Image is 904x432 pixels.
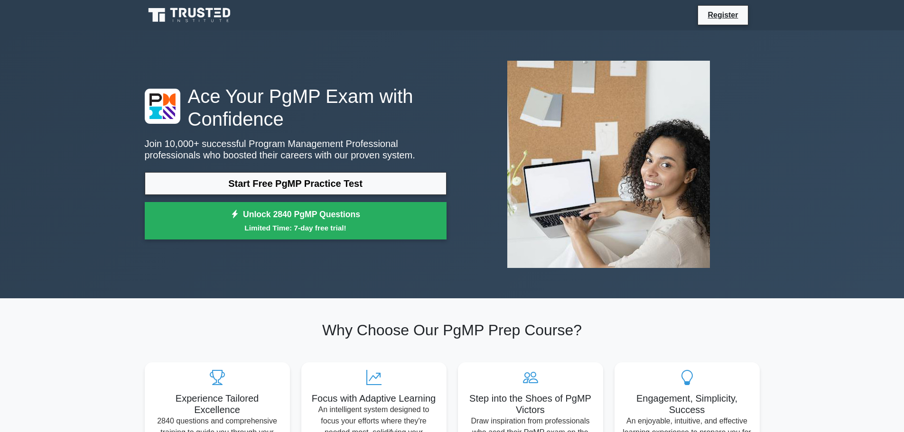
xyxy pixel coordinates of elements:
h5: Engagement, Simplicity, Success [622,393,752,415]
h2: Why Choose Our PgMP Prep Course? [145,321,760,339]
a: Register [702,9,744,21]
h5: Focus with Adaptive Learning [309,393,439,404]
h5: Experience Tailored Excellence [152,393,282,415]
a: Start Free PgMP Practice Test [145,172,447,195]
p: Join 10,000+ successful Program Management Professional professionals who boosted their careers w... [145,138,447,161]
a: Unlock 2840 PgMP QuestionsLimited Time: 7-day free trial! [145,202,447,240]
h5: Step into the Shoes of PgMP Victors [466,393,596,415]
small: Limited Time: 7-day free trial! [157,222,435,233]
h1: Ace Your PgMP Exam with Confidence [145,85,447,130]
